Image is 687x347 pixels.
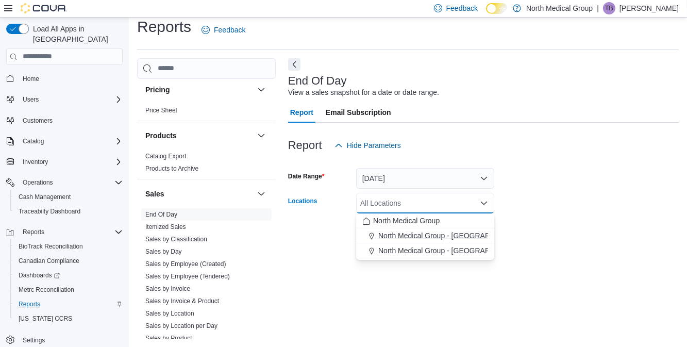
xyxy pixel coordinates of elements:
div: Products [137,150,276,179]
span: Users [19,93,123,106]
button: Users [19,93,43,106]
button: Home [2,71,127,86]
a: End Of Day [145,211,177,218]
button: Reports [10,297,127,311]
a: Sales by Location [145,310,194,317]
span: Inventory [23,158,48,166]
h3: Report [288,139,322,152]
span: TB [605,2,613,14]
a: Sales by Product [145,335,192,342]
a: BioTrack Reconciliation [14,240,87,253]
span: Settings [23,336,45,344]
button: Catalog [19,135,48,147]
span: Reports [19,226,123,238]
span: Catalog [19,135,123,147]
span: Operations [19,176,123,189]
a: Catalog Export [145,153,186,160]
input: Dark Mode [486,3,508,14]
button: Hide Parameters [330,135,405,156]
p: [PERSON_NAME] [619,2,679,14]
span: Load All Apps in [GEOGRAPHIC_DATA] [29,24,123,44]
a: Sales by Invoice [145,285,190,292]
button: Pricing [145,85,253,95]
a: Sales by Classification [145,236,207,243]
span: North Medical Group - [GEOGRAPHIC_DATA] [378,230,526,241]
span: Dashboards [14,269,123,282]
a: Customers [19,114,57,127]
span: Metrc Reconciliation [14,284,123,296]
label: Date Range [288,172,325,180]
button: Reports [2,225,127,239]
span: Canadian Compliance [14,255,123,267]
button: Inventory [2,155,127,169]
button: North Medical Group [356,213,494,228]
button: Inventory [19,156,52,168]
span: Reports [19,300,40,308]
button: Close list of options [480,199,488,207]
span: Feedback [214,25,245,35]
span: North Medical Group [373,216,440,226]
a: Cash Management [14,191,75,203]
a: Settings [19,334,49,346]
span: Home [23,75,39,83]
button: Products [145,130,253,141]
a: Traceabilty Dashboard [14,205,85,218]
button: [US_STATE] CCRS [10,311,127,326]
span: Sales by Employee (Tendered) [145,272,230,280]
label: Locations [288,197,317,205]
span: Hide Parameters [347,140,401,151]
button: North Medical Group - [GEOGRAPHIC_DATA] [356,243,494,258]
button: Users [2,92,127,107]
span: Report [290,102,313,123]
button: Cash Management [10,190,127,204]
span: Operations [23,178,53,187]
span: North Medical Group - [GEOGRAPHIC_DATA] [378,245,526,256]
span: Sales by Product [145,334,192,342]
span: BioTrack Reconciliation [14,240,123,253]
span: Reports [14,298,123,310]
a: Sales by Invoice & Product [145,298,219,305]
h3: Sales [145,189,164,199]
h1: Reports [137,16,191,37]
button: Catalog [2,134,127,148]
button: Sales [145,189,253,199]
a: Dashboards [14,269,64,282]
button: Metrc Reconciliation [10,283,127,297]
a: Metrc Reconciliation [14,284,78,296]
span: Customers [19,114,123,127]
img: Cova [21,3,67,13]
span: Sales by Day [145,247,182,256]
a: Sales by Location per Day [145,322,217,329]
a: Reports [14,298,44,310]
span: Catalog [23,137,44,145]
h3: Pricing [145,85,170,95]
span: Cash Management [19,193,71,201]
div: Choose from the following options [356,213,494,258]
a: Itemized Sales [145,223,186,230]
span: Users [23,95,39,104]
span: Reports [23,228,44,236]
p: North Medical Group [526,2,593,14]
span: Inventory [19,156,123,168]
button: Operations [2,175,127,190]
a: Canadian Compliance [14,255,83,267]
span: Feedback [446,3,478,13]
div: View a sales snapshot for a date or date range. [288,87,439,98]
a: Sales by Day [145,248,182,255]
span: Settings [19,333,123,346]
span: [US_STATE] CCRS [19,315,72,323]
a: Dashboards [10,268,127,283]
span: BioTrack Reconciliation [19,242,83,251]
button: Traceabilty Dashboard [10,204,127,219]
a: Sales by Employee (Created) [145,260,226,268]
a: [US_STATE] CCRS [14,312,76,325]
button: Next [288,58,300,71]
span: Washington CCRS [14,312,123,325]
button: Operations [19,176,57,189]
span: Home [19,72,123,85]
p: | [597,2,599,14]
